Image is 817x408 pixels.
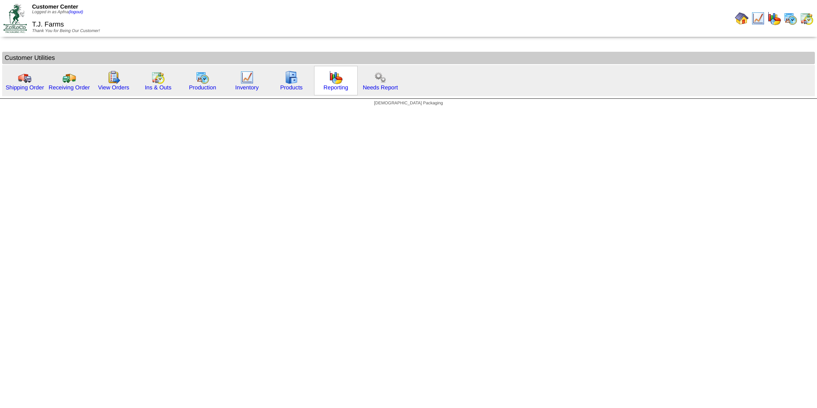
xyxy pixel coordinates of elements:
a: View Orders [98,84,129,91]
a: Inventory [235,84,259,91]
a: Needs Report [363,84,398,91]
span: [DEMOGRAPHIC_DATA] Packaging [374,101,443,106]
a: Ins & Outs [145,84,171,91]
a: Production [189,84,216,91]
td: Customer Utilities [2,52,815,64]
a: Shipping Order [6,84,44,91]
img: calendarinout.gif [800,12,814,25]
img: truck.gif [18,71,32,84]
span: Logged in as Apfna [32,10,83,15]
span: T.J. Farms [32,21,64,28]
img: home.gif [735,12,749,25]
img: calendarinout.gif [151,71,165,84]
a: Products [280,84,303,91]
img: line_graph.gif [240,71,254,84]
a: (logout) [69,10,83,15]
img: ZoRoCo_Logo(Green%26Foil)%20jpg.webp [3,4,27,33]
a: Reporting [323,84,348,91]
img: workorder.gif [107,71,120,84]
img: truck2.gif [62,71,76,84]
img: workflow.png [373,71,387,84]
img: graph.gif [767,12,781,25]
img: cabinet.gif [285,71,298,84]
span: Customer Center [32,3,78,10]
img: calendarprod.gif [196,71,209,84]
img: graph.gif [329,71,343,84]
img: line_graph.gif [751,12,765,25]
a: Receiving Order [49,84,90,91]
img: calendarprod.gif [784,12,797,25]
span: Thank You for Being Our Customer! [32,29,100,33]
